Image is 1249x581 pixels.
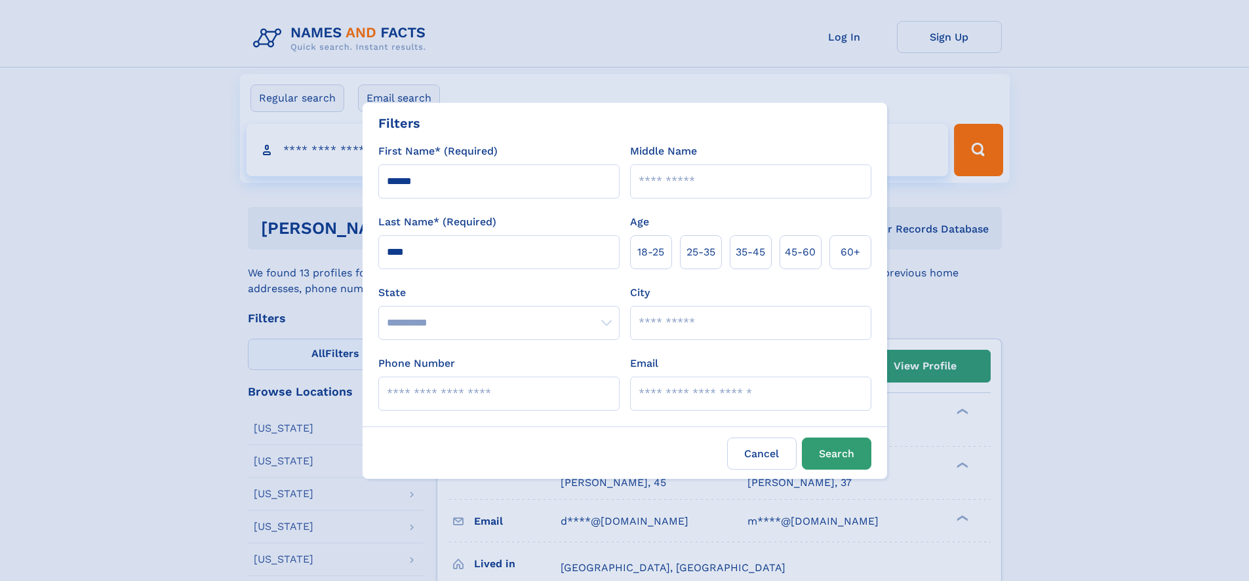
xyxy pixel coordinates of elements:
span: 35‑45 [736,244,765,260]
button: Search [802,438,871,470]
label: Cancel [727,438,797,470]
span: 25‑35 [686,244,715,260]
span: 45‑60 [785,244,816,260]
label: Age [630,214,649,230]
label: State [378,285,620,301]
label: Email [630,356,658,371]
div: Filters [378,113,420,133]
span: 60+ [841,244,860,260]
span: 18‑25 [637,244,664,260]
label: Phone Number [378,356,455,371]
label: First Name* (Required) [378,143,498,159]
label: Middle Name [630,143,697,159]
label: Last Name* (Required) [378,214,496,230]
label: City [630,285,650,301]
